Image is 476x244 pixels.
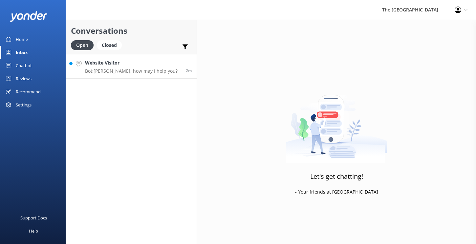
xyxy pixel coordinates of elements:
[16,59,32,72] div: Chatbot
[85,59,178,66] h4: Website Visitor
[16,98,32,111] div: Settings
[16,33,28,46] div: Home
[66,54,197,79] a: Website VisitorBot:[PERSON_NAME], how may I help you?2m
[286,81,387,163] img: artwork of a man stealing a conversation from at giant smartphone
[85,68,178,74] p: Bot: [PERSON_NAME], how may I help you?
[16,46,28,59] div: Inbox
[71,25,192,37] h2: Conversations
[186,68,192,73] span: Oct 04 2025 12:42am (UTC -10:00) Pacific/Honolulu
[10,11,48,22] img: yonder-white-logo.png
[97,40,122,50] div: Closed
[71,40,94,50] div: Open
[16,85,41,98] div: Recommend
[97,41,125,48] a: Closed
[20,211,47,224] div: Support Docs
[16,72,32,85] div: Reviews
[71,41,97,48] a: Open
[295,188,378,196] p: - Your friends at [GEOGRAPHIC_DATA]
[310,171,363,182] h3: Let's get chatting!
[29,224,38,237] div: Help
